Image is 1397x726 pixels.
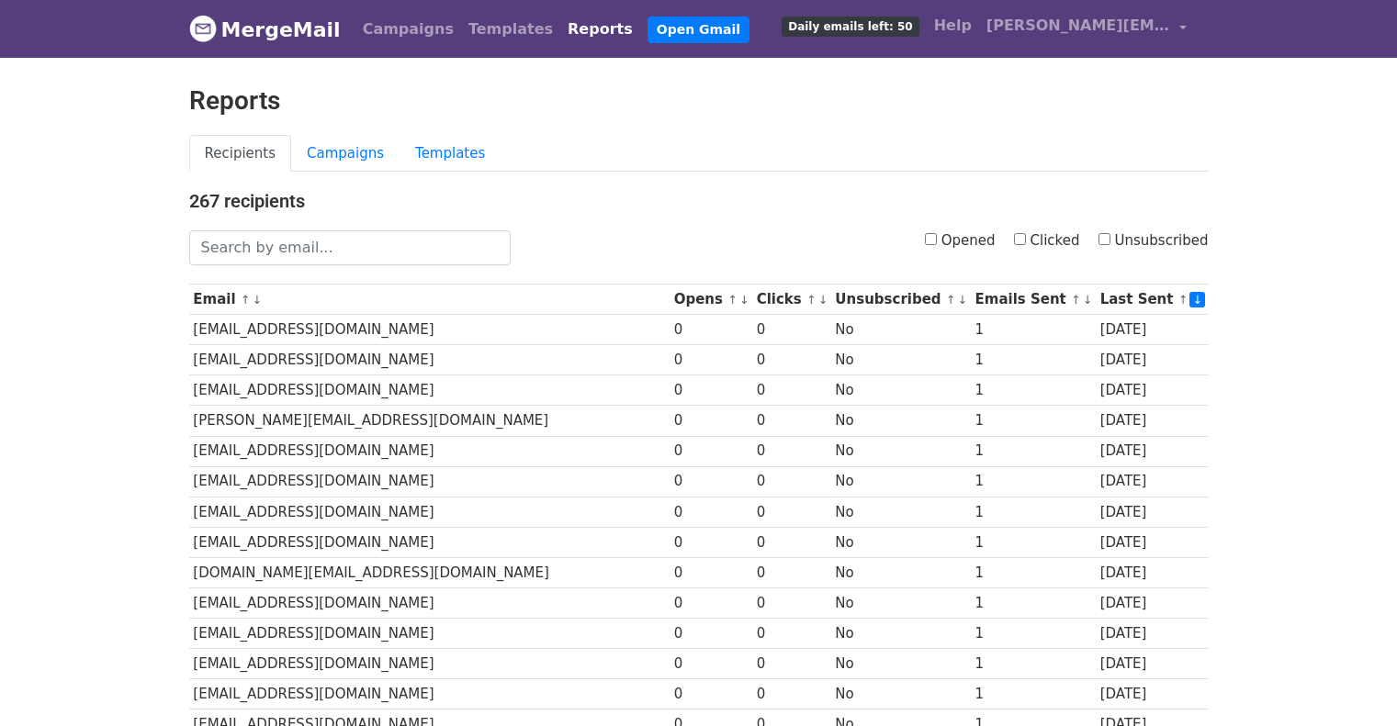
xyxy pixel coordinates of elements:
td: 0 [670,527,752,557]
a: ↓ [1083,293,1093,307]
td: 0 [752,497,831,527]
td: 0 [670,315,752,345]
td: 1 [971,375,1096,406]
input: Unsubscribed [1098,233,1110,245]
td: 0 [752,557,831,587]
td: No [831,406,971,436]
td: 0 [670,497,752,527]
td: [DATE] [1096,466,1209,497]
a: Reports [560,11,640,48]
td: 0 [670,619,752,649]
th: Clicks [752,285,831,315]
td: [EMAIL_ADDRESS][DOMAIN_NAME] [189,679,670,709]
td: 0 [670,375,752,406]
a: ↑ [727,293,738,307]
label: Clicked [1014,230,1080,251]
input: Search by email... [189,230,511,265]
td: No [831,436,971,466]
td: [EMAIL_ADDRESS][DOMAIN_NAME] [189,466,670,497]
th: Unsubscribed [831,285,971,315]
th: Email [189,285,670,315]
td: No [831,619,971,649]
td: No [831,497,971,527]
td: [DATE] [1096,497,1209,527]
td: 0 [752,345,831,375]
a: ↑ [806,293,817,307]
td: No [831,527,971,557]
span: [PERSON_NAME][EMAIL_ADDRESS][DOMAIN_NAME] [986,15,1170,37]
span: Daily emails left: 50 [782,17,918,37]
td: [DATE] [1096,527,1209,557]
td: [DATE] [1096,679,1209,709]
td: 0 [752,315,831,345]
td: 0 [670,588,752,619]
td: 0 [670,649,752,679]
th: Opens [670,285,752,315]
a: MergeMail [189,10,341,49]
td: [PERSON_NAME][EMAIL_ADDRESS][DOMAIN_NAME] [189,406,670,436]
a: ↓ [253,293,263,307]
td: No [831,588,971,619]
a: ↓ [958,293,968,307]
td: No [831,375,971,406]
td: [EMAIL_ADDRESS][DOMAIN_NAME] [189,527,670,557]
td: 1 [971,436,1096,466]
label: Unsubscribed [1098,230,1209,251]
td: 0 [670,679,752,709]
td: 0 [670,345,752,375]
td: 0 [752,679,831,709]
input: Opened [925,233,937,245]
a: Campaigns [291,135,400,173]
img: MergeMail logo [189,15,217,42]
td: 0 [670,557,752,587]
td: No [831,345,971,375]
td: [EMAIL_ADDRESS][DOMAIN_NAME] [189,436,670,466]
td: No [831,679,971,709]
td: [DATE] [1096,375,1209,406]
td: 1 [971,466,1096,497]
a: Templates [400,135,501,173]
a: ↑ [1071,293,1081,307]
td: 0 [752,375,831,406]
h4: 267 recipients [189,190,1209,212]
td: [EMAIL_ADDRESS][DOMAIN_NAME] [189,375,670,406]
td: [EMAIL_ADDRESS][DOMAIN_NAME] [189,649,670,679]
td: 0 [752,527,831,557]
td: 1 [971,588,1096,619]
td: No [831,466,971,497]
td: No [831,649,971,679]
td: 1 [971,315,1096,345]
td: [DATE] [1096,315,1209,345]
td: [DATE] [1096,557,1209,587]
td: [EMAIL_ADDRESS][DOMAIN_NAME] [189,588,670,619]
td: No [831,557,971,587]
td: [EMAIL_ADDRESS][DOMAIN_NAME] [189,315,670,345]
td: [DATE] [1096,619,1209,649]
td: [EMAIL_ADDRESS][DOMAIN_NAME] [189,345,670,375]
td: [DATE] [1096,406,1209,436]
td: 0 [670,466,752,497]
a: ↓ [818,293,828,307]
a: ↑ [1178,293,1189,307]
td: [EMAIL_ADDRESS][DOMAIN_NAME] [189,619,670,649]
td: [DATE] [1096,436,1209,466]
td: 0 [752,406,831,436]
td: [DATE] [1096,345,1209,375]
a: Open Gmail [648,17,749,43]
a: Campaigns [355,11,461,48]
td: [EMAIL_ADDRESS][DOMAIN_NAME] [189,497,670,527]
a: ↓ [1189,292,1205,307]
a: Recipients [189,135,292,173]
td: 0 [752,619,831,649]
td: 0 [752,649,831,679]
a: ↑ [946,293,956,307]
a: Daily emails left: 50 [774,7,926,44]
td: [DATE] [1096,649,1209,679]
td: 1 [971,557,1096,587]
td: 0 [752,588,831,619]
td: 1 [971,679,1096,709]
td: 0 [670,406,752,436]
th: Last Sent [1096,285,1209,315]
td: [DOMAIN_NAME][EMAIL_ADDRESS][DOMAIN_NAME] [189,557,670,587]
th: Emails Sent [971,285,1096,315]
